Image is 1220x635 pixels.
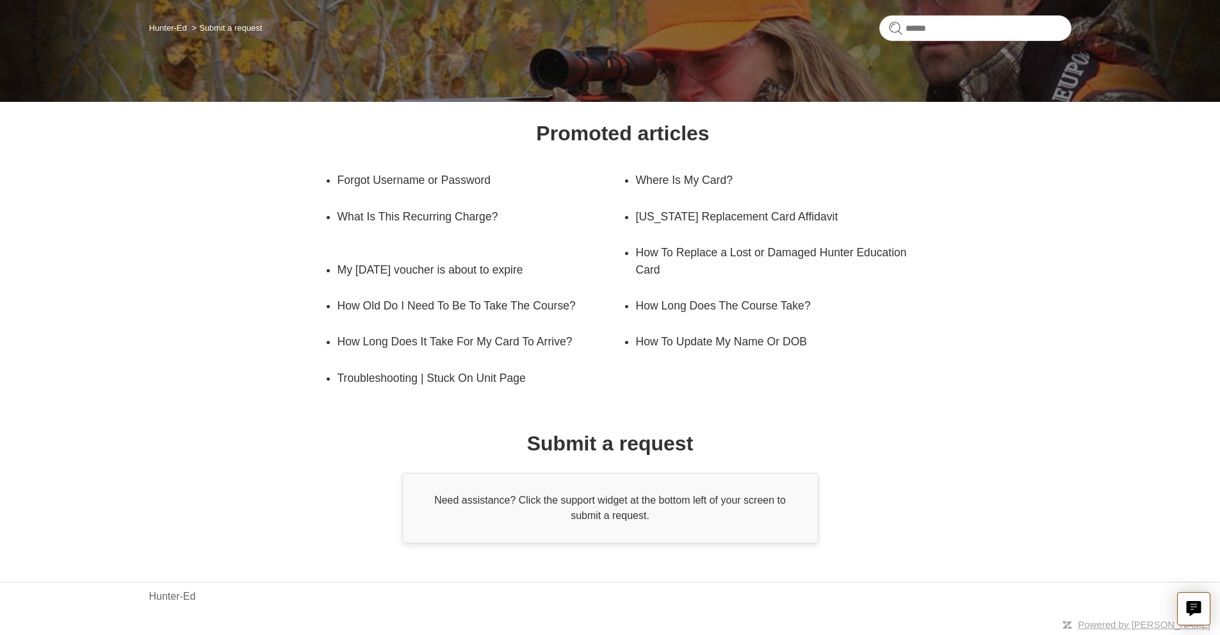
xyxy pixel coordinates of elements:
a: How Old Do I Need To Be To Take The Course? [338,288,604,324]
li: Submit a request [189,23,262,33]
li: Hunter-Ed [149,23,190,33]
input: Search [879,15,1071,41]
a: Where Is My Card? [636,162,902,198]
a: [US_STATE] Replacement Card Affidavit [636,199,902,235]
a: Troubleshooting | Stuck On Unit Page [338,360,604,396]
a: How To Update My Name Or DOB [636,324,902,359]
a: Hunter-Ed [149,23,187,33]
h1: Promoted articles [536,118,709,149]
a: My [DATE] voucher is about to expire [338,252,604,288]
a: How To Replace a Lost or Damaged Hunter Education Card [636,235,922,288]
a: How Long Does It Take For My Card To Arrive? [338,324,623,359]
a: What Is This Recurring Charge? [338,199,623,235]
button: Live chat [1177,592,1210,625]
h1: Submit a request [527,428,694,459]
div: Need assistance? Click the support widget at the bottom left of your screen to submit a request. [402,473,818,543]
a: How Long Does The Course Take? [636,288,902,324]
a: Powered by [PERSON_NAME] [1078,619,1210,630]
a: Forgot Username or Password [338,162,604,198]
a: Hunter-Ed [149,589,196,604]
